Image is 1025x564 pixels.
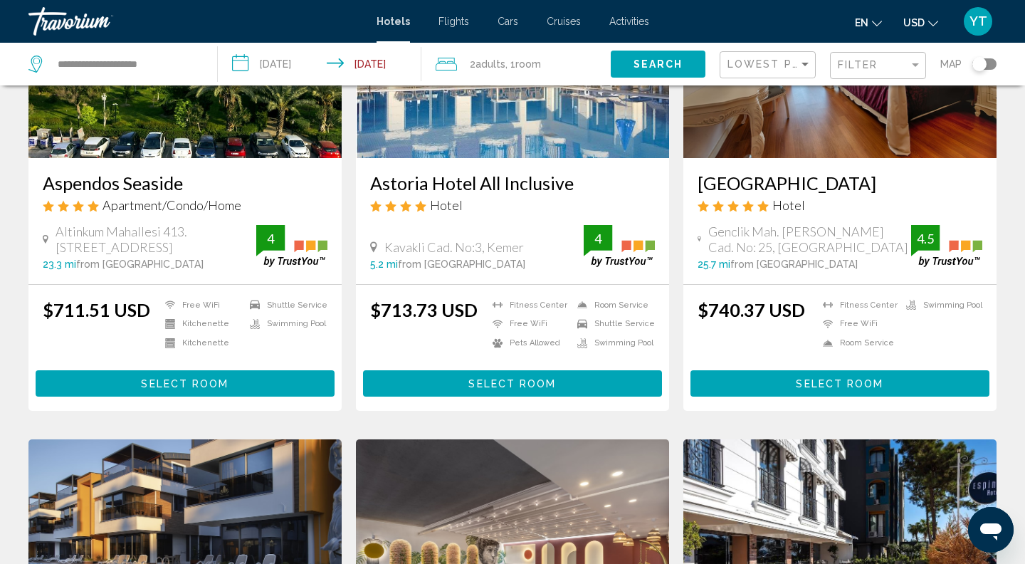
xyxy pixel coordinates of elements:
img: trustyou-badge.svg [911,225,982,267]
span: 2 [470,54,505,74]
button: Toggle map [962,58,997,70]
span: Select Room [468,378,556,390]
div: 4 [256,230,285,247]
span: Genclik Mah. [PERSON_NAME] Cad. No: 25, [GEOGRAPHIC_DATA] [708,224,911,255]
button: Select Room [36,370,335,397]
img: trustyou-badge.svg [256,225,327,267]
div: 4 star Hotel [370,197,655,213]
li: Swimming Pool [899,299,982,311]
button: Change language [855,12,882,33]
div: 4 [584,230,612,247]
li: Shuttle Service [570,318,655,330]
span: , 1 [505,54,541,74]
a: Activities [609,16,649,27]
li: Shuttle Service [243,299,327,311]
button: Change currency [903,12,938,33]
div: 4.5 [911,230,940,247]
li: Pets Allowed [485,337,570,349]
li: Free WiFi [485,318,570,330]
a: [GEOGRAPHIC_DATA] [698,172,982,194]
span: Adults [475,58,505,70]
a: Astoria Hotel All Inclusive [370,172,655,194]
a: Select Room [690,374,989,390]
span: Room [515,58,541,70]
span: YT [969,14,987,28]
li: Room Service [570,299,655,311]
li: Room Service [816,337,899,349]
span: Search [634,59,683,70]
a: Cars [498,16,518,27]
span: Hotel [772,197,805,213]
div: 5 star Hotel [698,197,982,213]
div: 4 star Apartment [43,197,327,213]
li: Fitness Center [485,299,570,311]
button: Check-in date: Aug 30, 2025 Check-out date: Sep 5, 2025 [218,43,421,85]
a: Cruises [547,16,581,27]
button: Filter [830,51,926,80]
ins: $740.37 USD [698,299,805,320]
li: Fitness Center [816,299,899,311]
img: trustyou-badge.svg [584,225,655,267]
span: Map [940,54,962,74]
li: Kitchenette [158,318,243,330]
li: Swimming Pool [243,318,327,330]
a: Aspendos Seaside [43,172,327,194]
span: Select Room [141,378,228,390]
a: Travorium [28,7,362,36]
button: Travelers: 2 adults, 0 children [421,43,611,85]
button: Search [611,51,705,77]
span: Lowest Price [727,58,819,70]
span: Altinkum Mahallesi 413. [STREET_ADDRESS] [56,224,256,255]
button: Select Room [363,370,662,397]
ins: $711.51 USD [43,299,150,320]
span: Kavakli Cad. No:3, Kemer [384,239,524,255]
a: Flights [438,16,469,27]
span: USD [903,17,925,28]
a: Hotels [377,16,410,27]
a: Select Room [363,374,662,390]
span: 23.3 mi [43,258,76,270]
span: from [GEOGRAPHIC_DATA] [76,258,204,270]
button: User Menu [960,6,997,36]
a: Select Room [36,374,335,390]
span: Hotel [430,197,463,213]
li: Kitchenette [158,337,243,349]
span: Filter [838,59,878,70]
span: 5.2 mi [370,258,398,270]
span: Apartment/Condo/Home [102,197,241,213]
span: from [GEOGRAPHIC_DATA] [398,258,525,270]
span: Select Room [796,378,883,390]
button: Select Room [690,370,989,397]
span: 25.7 mi [698,258,730,270]
ins: $713.73 USD [370,299,478,320]
li: Free WiFi [816,318,899,330]
span: en [855,17,868,28]
li: Swimming Pool [570,337,655,349]
span: from [GEOGRAPHIC_DATA] [730,258,858,270]
li: Free WiFi [158,299,243,311]
mat-select: Sort by [727,59,811,71]
iframe: Кнопка запуска окна обмена сообщениями [968,507,1014,553]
